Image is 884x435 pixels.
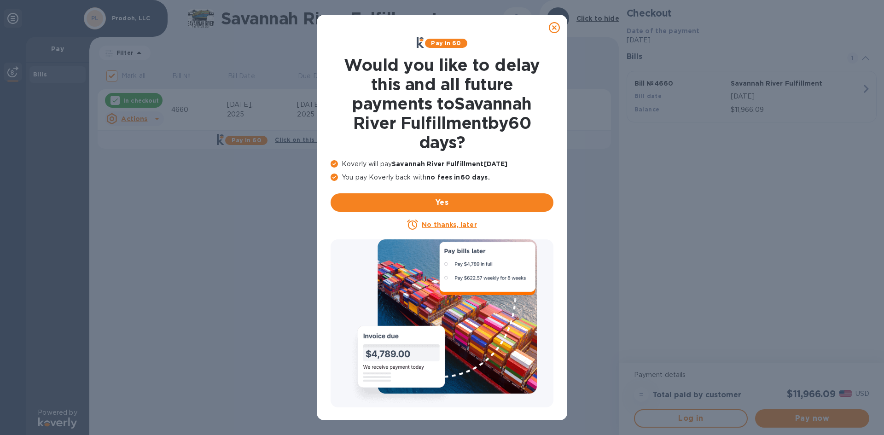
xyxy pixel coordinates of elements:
b: Pay in 60 [431,40,461,46]
h1: Would you like to delay this and all future payments to Savannah River Fulfillment by 60 days ? [331,55,553,152]
p: You pay Koverly back with [331,173,553,182]
p: Koverly will pay [331,159,553,169]
span: Yes [338,197,546,208]
button: Yes [331,193,553,212]
b: no fees in 60 days . [426,174,489,181]
u: No thanks, later [422,221,477,228]
b: Savannah River Fulfillment [DATE] [392,160,507,168]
